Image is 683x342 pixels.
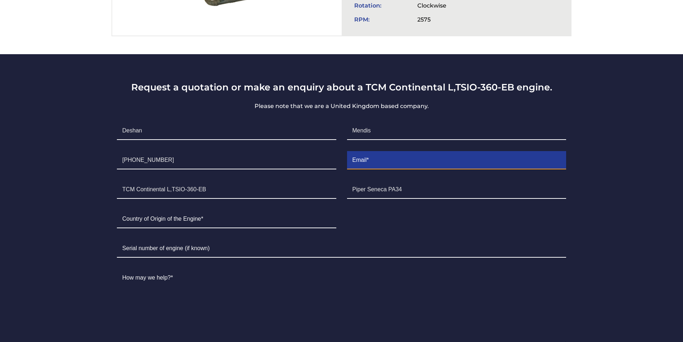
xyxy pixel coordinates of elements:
input: Telephone [117,151,336,169]
td: RPM: [351,13,414,27]
h3: Request a quotation or make an enquiry about a TCM Continental L,TSIO-360-EB engine. [112,81,571,93]
td: 2575 [414,13,480,27]
p: Please note that we are a United Kingdom based company. [112,102,571,111]
input: Serial number of engine (if known) [117,240,566,258]
input: Surname* [347,122,566,140]
input: Country of Origin of the Engine* [117,210,336,228]
input: Email* [347,151,566,169]
input: First Name* [117,122,336,140]
input: Aircraft [347,181,566,199]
